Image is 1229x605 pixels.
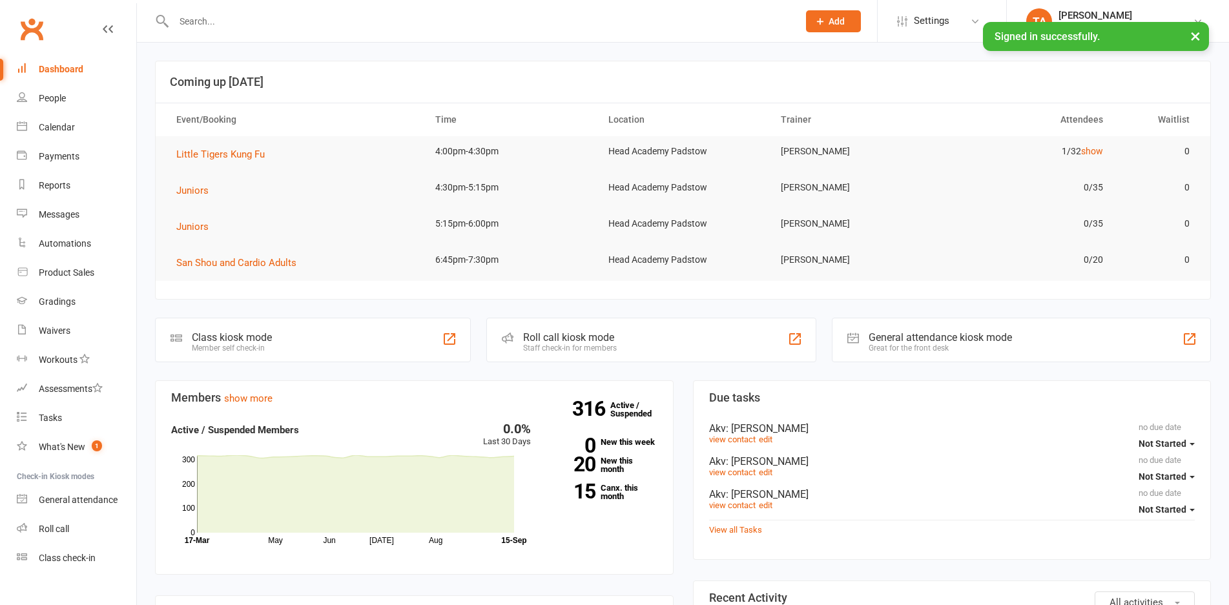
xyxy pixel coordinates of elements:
button: Not Started [1139,465,1195,488]
td: [PERSON_NAME] [769,172,942,203]
div: Akv [709,488,1195,500]
div: Messages [39,209,79,220]
h3: Members [171,391,657,404]
a: View all Tasks [709,525,762,535]
div: Dashboard [39,64,83,74]
a: show [1081,146,1103,156]
span: Not Started [1139,504,1186,515]
span: Signed in successfully. [995,30,1100,43]
div: Roll call [39,524,69,534]
a: edit [759,435,772,444]
div: Product Sales [39,267,94,278]
td: Head Academy Padstow [597,245,769,275]
td: 4:00pm-4:30pm [424,136,596,167]
a: Assessments [17,374,136,404]
div: People [39,93,66,103]
a: edit [759,500,772,510]
div: Great for the front desk [869,344,1012,353]
a: 20New this month [550,456,657,473]
th: Trainer [769,103,942,136]
button: Little Tigers Kung Fu [176,147,274,162]
div: Akv [709,422,1195,435]
button: San Shou and Cardio Adults [176,255,305,271]
div: Class check-in [39,553,96,563]
button: Not Started [1139,498,1195,521]
td: Head Academy Padstow [597,172,769,203]
div: What's New [39,442,85,452]
button: Add [806,10,861,32]
div: TA [1026,8,1052,34]
th: Time [424,103,596,136]
a: Roll call [17,515,136,544]
td: 0 [1115,136,1201,167]
th: Location [597,103,769,136]
span: : [PERSON_NAME] [726,422,809,435]
a: Tasks [17,404,136,433]
div: Member self check-in [192,344,272,353]
td: 5:15pm-6:00pm [424,209,596,239]
a: view contact [709,500,756,510]
div: Tasks [39,413,62,423]
span: Not Started [1139,438,1186,449]
span: Little Tigers Kung Fu [176,149,265,160]
a: Clubworx [15,13,48,45]
td: Head Academy Padstow [597,209,769,239]
div: Akv [709,455,1195,467]
a: Messages [17,200,136,229]
div: Payments [39,151,79,161]
td: 4:30pm-5:15pm [424,172,596,203]
a: Gradings [17,287,136,316]
span: Juniors [176,185,209,196]
button: Juniors [176,183,218,198]
td: 1/32 [942,136,1115,167]
a: Workouts [17,345,136,374]
span: : [PERSON_NAME] [726,455,809,467]
a: view contact [709,467,756,477]
a: show more [224,393,273,404]
a: view contact [709,435,756,444]
strong: 0 [550,436,595,455]
th: Attendees [942,103,1115,136]
div: Staff check-in for members [523,344,617,353]
td: [PERSON_NAME] [769,245,942,275]
h3: Recent Activity [709,591,1195,604]
td: Head Academy Padstow [597,136,769,167]
td: 0/20 [942,245,1115,275]
strong: Active / Suspended Members [171,424,299,436]
h3: Due tasks [709,391,1195,404]
a: People [17,84,136,113]
a: Reports [17,171,136,200]
td: 0 [1115,209,1201,239]
span: Not Started [1139,471,1186,482]
a: Payments [17,142,136,171]
a: Dashboard [17,55,136,84]
div: General attendance [39,495,118,505]
a: edit [759,467,772,477]
a: What's New1 [17,433,136,462]
a: Automations [17,229,136,258]
span: San Shou and Cardio Adults [176,257,296,269]
td: 0/35 [942,209,1115,239]
td: 0/35 [942,172,1115,203]
div: Head Academy Kung Fu Padstow [1059,21,1193,33]
button: Not Started [1139,432,1195,455]
span: Juniors [176,221,209,232]
span: Settings [914,6,949,36]
div: 0.0% [483,422,531,435]
button: Juniors [176,219,218,234]
a: Product Sales [17,258,136,287]
div: Calendar [39,122,75,132]
span: 1 [92,440,102,451]
div: Reports [39,180,70,190]
a: Class kiosk mode [17,544,136,573]
a: Calendar [17,113,136,142]
div: Roll call kiosk mode [523,331,617,344]
strong: 20 [550,455,595,474]
a: 316Active / Suspended [610,391,667,427]
th: Event/Booking [165,103,424,136]
button: × [1184,22,1207,50]
input: Search... [170,12,789,30]
div: General attendance kiosk mode [869,331,1012,344]
td: 0 [1115,172,1201,203]
td: [PERSON_NAME] [769,136,942,167]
